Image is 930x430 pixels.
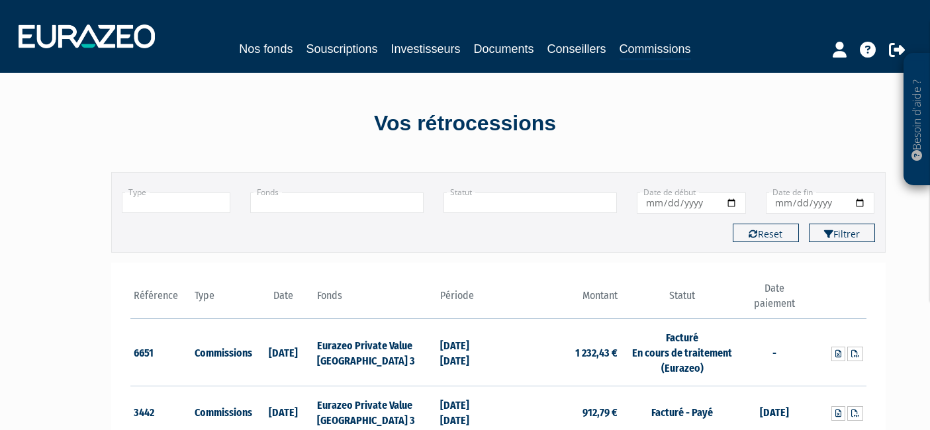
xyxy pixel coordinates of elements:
a: Conseillers [547,40,606,58]
th: Montant [498,281,621,319]
th: Type [191,281,253,319]
td: Commissions [191,319,253,386]
div: Vos rétrocessions [88,108,843,139]
a: Commissions [620,40,691,60]
td: Facturé En cours de traitement (Eurazeo) [621,319,743,386]
th: Date paiement [743,281,805,319]
td: [DATE] [DATE] [437,319,498,386]
a: Documents [474,40,534,58]
th: Période [437,281,498,319]
td: Eurazeo Private Value [GEOGRAPHIC_DATA] 3 [314,319,436,386]
a: Souscriptions [306,40,377,58]
a: Nos fonds [239,40,293,58]
th: Date [253,281,314,319]
td: - [743,319,805,386]
td: 6651 [130,319,192,386]
td: [DATE] [253,319,314,386]
p: Besoin d'aide ? [909,60,925,179]
button: Filtrer [809,224,875,242]
th: Fonds [314,281,436,319]
th: Référence [130,281,192,319]
a: Investisseurs [391,40,460,58]
td: 1 232,43 € [498,319,621,386]
th: Statut [621,281,743,319]
img: 1732889491-logotype_eurazeo_blanc_rvb.png [19,24,155,48]
button: Reset [733,224,799,242]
